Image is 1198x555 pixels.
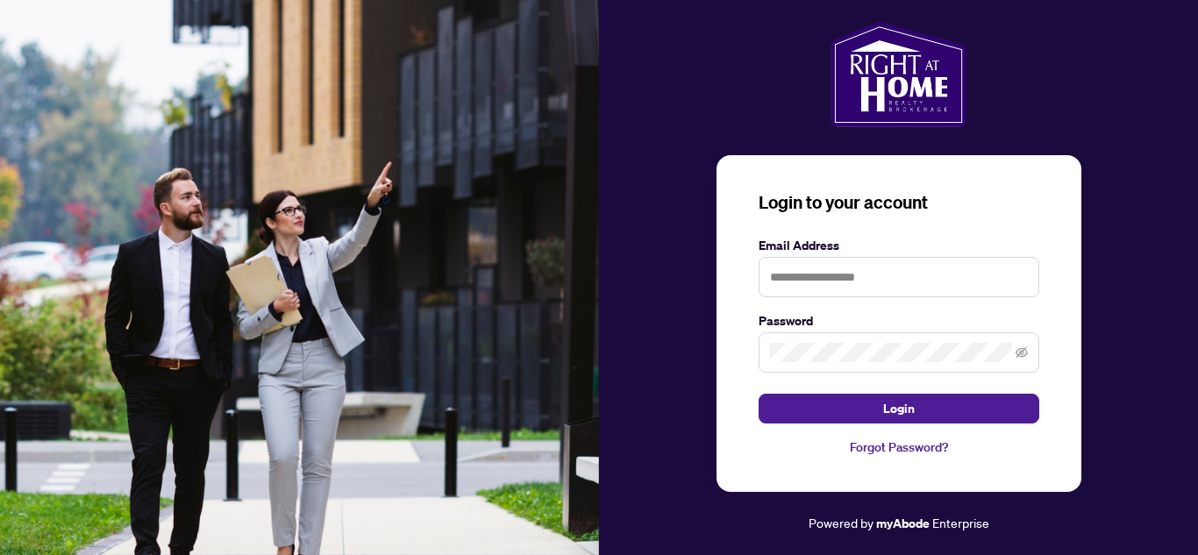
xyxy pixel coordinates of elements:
[883,395,915,423] span: Login
[759,190,1039,215] h3: Login to your account
[759,438,1039,457] a: Forgot Password?
[1016,346,1028,359] span: eye-invisible
[831,22,966,127] img: ma-logo
[759,311,1039,331] label: Password
[759,236,1039,255] label: Email Address
[876,514,930,533] a: myAbode
[759,394,1039,423] button: Login
[932,515,989,530] span: Enterprise
[809,515,874,530] span: Powered by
